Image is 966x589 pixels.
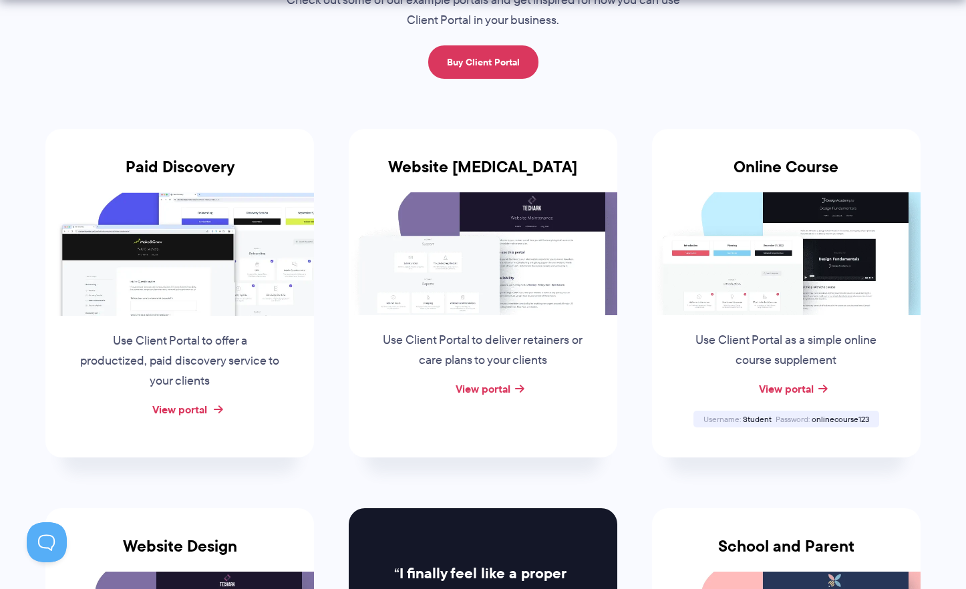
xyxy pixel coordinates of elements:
[652,158,921,192] h3: Online Course
[428,45,538,79] a: Buy Client Portal
[381,331,585,371] p: Use Client Portal to deliver retainers or care plans to your clients
[652,537,921,572] h3: School and Parent
[759,381,814,397] a: View portal
[45,537,314,572] h3: Website Design
[456,381,510,397] a: View portal
[776,413,810,425] span: Password
[45,158,314,192] h3: Paid Discovery
[27,522,67,562] iframe: Toggle Customer Support
[703,413,741,425] span: Username
[685,331,888,371] p: Use Client Portal as a simple online course supplement
[743,413,772,425] span: Student
[152,401,207,417] a: View portal
[349,158,617,192] h3: Website [MEDICAL_DATA]
[78,331,281,391] p: Use Client Portal to offer a productized, paid discovery service to your clients
[812,413,869,425] span: onlinecourse123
